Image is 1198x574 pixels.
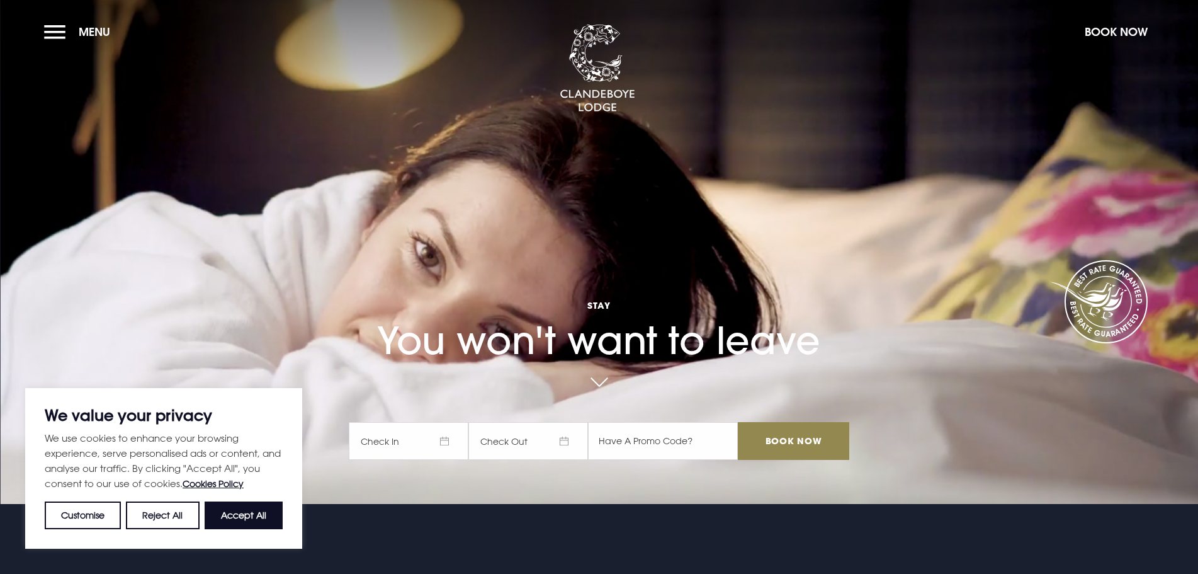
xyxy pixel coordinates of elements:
[45,502,121,529] button: Customise
[738,422,849,460] input: Book Now
[588,422,738,460] input: Have A Promo Code?
[205,502,283,529] button: Accept All
[126,502,199,529] button: Reject All
[349,299,849,311] span: Stay
[349,422,468,460] span: Check In
[79,25,110,39] span: Menu
[560,25,635,113] img: Clandeboye Lodge
[45,408,283,423] p: We value your privacy
[45,430,283,491] p: We use cookies to enhance your browsing experience, serve personalised ads or content, and analys...
[44,18,116,45] button: Menu
[183,478,244,489] a: Cookies Policy
[349,263,849,363] h1: You won't want to leave
[1078,18,1154,45] button: Book Now
[25,388,302,549] div: We value your privacy
[468,422,588,460] span: Check Out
